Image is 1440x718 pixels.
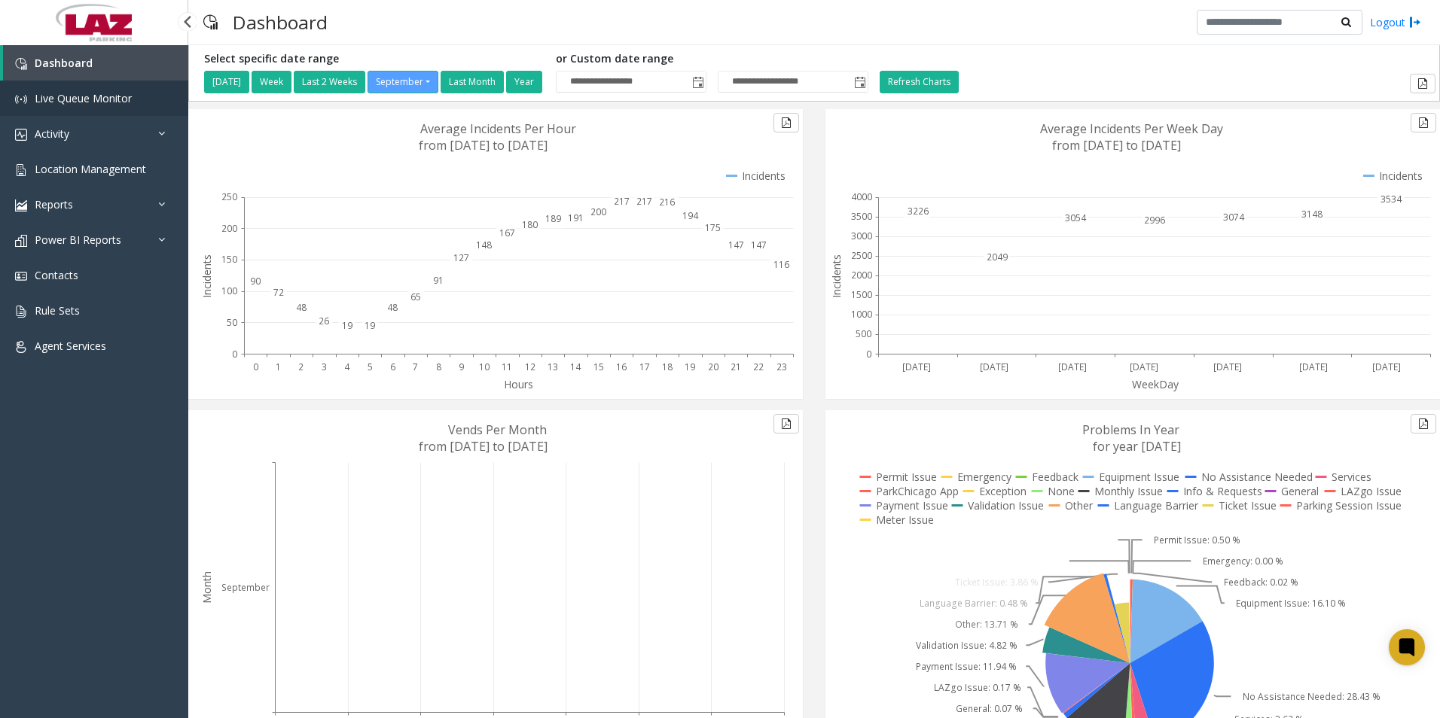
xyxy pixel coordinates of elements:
[298,361,304,373] text: 2
[203,4,218,41] img: pageIcon
[35,268,78,282] span: Contacts
[344,361,350,373] text: 4
[15,306,27,318] img: 'icon'
[708,361,718,373] text: 20
[35,126,69,141] span: Activity
[1410,74,1435,93] button: Export to pdf
[851,71,868,93] span: Toggle popup
[851,190,872,203] text: 4000
[728,239,744,251] text: 147
[851,249,872,262] text: 2500
[916,639,1017,652] text: Validation Issue: 4.82 %
[296,301,307,314] text: 48
[204,53,545,65] h5: Select specific date range
[387,301,398,314] text: 48
[419,438,548,455] text: from [DATE] to [DATE]
[221,222,237,235] text: 200
[1301,208,1323,221] text: 3148
[955,576,1039,589] text: Ticket Issue: 3.86 %
[616,361,627,373] text: 16
[35,162,146,176] span: Location Management
[15,58,27,70] img: 'icon'
[980,361,1008,373] text: [DATE]
[35,303,80,318] span: Rule Sets
[568,211,584,224] text: 191
[614,195,630,208] text: 217
[35,56,93,70] span: Dashboard
[1093,438,1181,455] text: for year [DATE]
[773,113,799,132] button: Export to pdf
[753,361,764,373] text: 22
[685,361,695,373] text: 19
[1203,555,1283,567] text: Emergency: 0.00 %
[227,316,237,329] text: 50
[15,164,27,176] img: 'icon'
[1213,361,1242,373] text: [DATE]
[1370,14,1421,30] a: Logout
[1040,120,1223,137] text: Average Incidents Per Week Day
[1381,193,1402,205] text: 3534
[751,239,767,251] text: 147
[200,571,214,604] text: Month
[204,71,249,93] button: [DATE]
[908,205,929,218] text: 3226
[365,319,375,332] text: 19
[1372,361,1401,373] text: [DATE]
[1144,214,1165,227] text: 2996
[35,233,121,247] span: Power BI Reports
[851,269,872,281] text: 2000
[773,258,789,271] text: 116
[1411,113,1436,132] button: Export to pdf
[662,361,673,373] text: 18
[705,221,721,234] text: 175
[1082,421,1179,438] text: Problems In Year
[253,361,258,373] text: 0
[934,681,1021,694] text: LAZgo Issue: 0.17 %
[499,227,515,239] text: 167
[916,660,1017,673] text: Payment Issue: 11.94 %
[225,4,335,41] h3: Dashboard
[590,205,606,218] text: 200
[851,288,872,301] text: 1500
[1154,534,1240,546] text: Permit Issue: 0.50 %
[639,361,650,373] text: 17
[433,274,444,287] text: 91
[319,315,329,327] text: 26
[221,253,237,266] text: 150
[1409,14,1421,30] img: logout
[851,210,872,223] text: 3500
[15,199,27,211] img: 'icon'
[232,348,237,361] text: 0
[851,308,872,321] text: 1000
[1299,361,1328,373] text: [DATE]
[682,209,699,222] text: 194
[1130,361,1158,373] text: [DATE]
[545,212,561,225] text: 189
[15,129,27,141] img: 'icon'
[15,341,27,353] img: 'icon'
[252,71,291,93] button: Week
[15,235,27,247] img: 'icon'
[448,421,547,438] text: Vends Per Month
[368,361,373,373] text: 5
[829,254,844,298] text: Incidents
[273,286,284,299] text: 72
[1132,377,1179,391] text: WeekDay
[368,71,438,93] button: September
[856,327,871,340] text: 500
[476,239,492,251] text: 148
[459,361,464,373] text: 9
[731,361,741,373] text: 21
[441,71,504,93] button: Last Month
[659,196,675,208] text: 216
[276,361,281,373] text: 1
[1411,414,1436,434] button: Export to pdf
[570,361,581,373] text: 14
[1224,576,1298,589] text: Feedback: 0.02 %
[420,120,576,137] text: Average Incidents Per Hour
[689,71,706,93] span: Toggle popup
[636,195,652,208] text: 217
[35,91,132,105] span: Live Queue Monitor
[15,270,27,282] img: 'icon'
[479,361,490,373] text: 10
